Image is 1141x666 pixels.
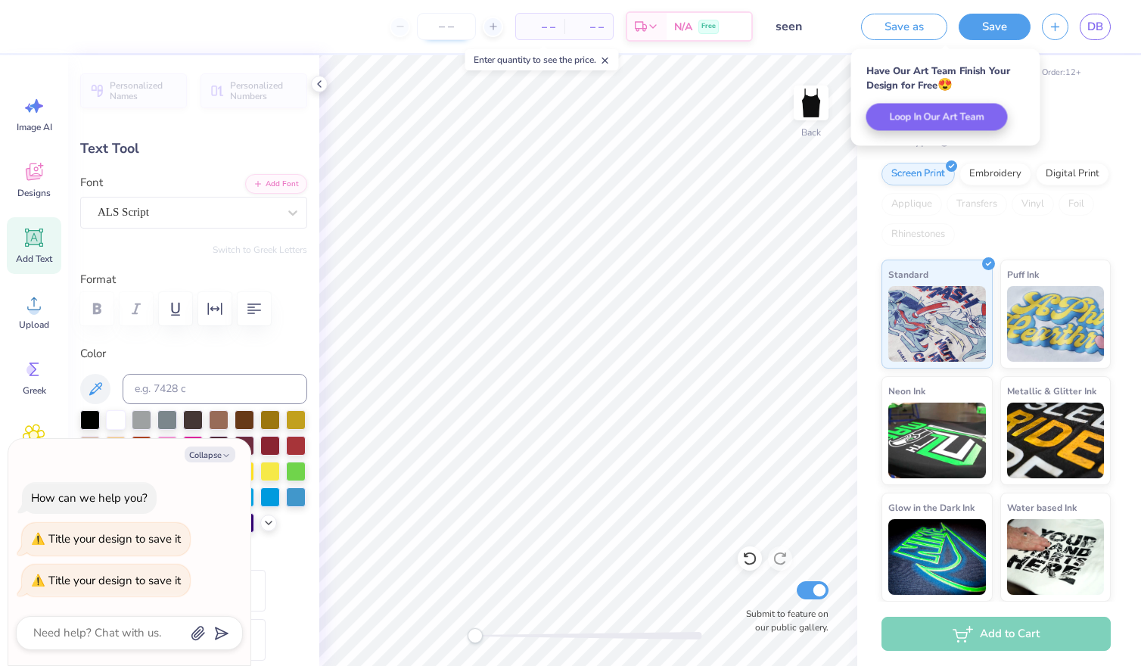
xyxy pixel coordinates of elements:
[888,519,986,595] img: Glow in the Dark Ink
[465,49,619,70] div: Enter quantity to see the price.
[48,531,181,546] div: Title your design to save it
[866,104,1008,131] button: Loop In Our Art Team
[888,266,928,282] span: Standard
[16,253,52,265] span: Add Text
[17,187,51,199] span: Designs
[80,138,307,159] div: Text Tool
[1007,519,1105,595] img: Water based Ink
[881,163,955,185] div: Screen Print
[1007,403,1105,478] img: Metallic & Glitter Ink
[959,163,1031,185] div: Embroidery
[1007,499,1077,515] span: Water based Ink
[1087,18,1103,36] span: DB
[213,244,307,256] button: Switch to Greek Letters
[1007,266,1039,282] span: Puff Ink
[881,223,955,246] div: Rhinestones
[17,121,52,133] span: Image AI
[866,64,1025,92] div: Have Our Art Team Finish Your Design for Free
[525,19,555,35] span: – –
[468,628,483,643] div: Accessibility label
[937,76,953,93] span: 😍
[801,126,821,139] div: Back
[201,73,307,108] button: Personalized Numbers
[738,607,829,634] label: Submit to feature on our public gallery.
[80,174,103,191] label: Font
[1080,14,1111,40] a: DB
[888,499,975,515] span: Glow in the Dark Ink
[1059,193,1094,216] div: Foil
[19,319,49,331] span: Upload
[959,14,1031,40] button: Save
[674,19,692,35] span: N/A
[888,383,925,399] span: Neon Ink
[947,193,1007,216] div: Transfers
[123,374,307,404] input: e.g. 7428 c
[881,193,942,216] div: Applique
[888,286,986,362] img: Standard
[31,490,148,506] div: How can we help you?
[230,80,298,101] span: Personalized Numbers
[185,447,235,462] button: Collapse
[574,19,604,35] span: – –
[1012,193,1054,216] div: Vinyl
[796,88,826,118] img: Back
[861,14,947,40] button: Save as
[245,174,307,194] button: Add Font
[80,271,307,288] label: Format
[1007,286,1105,362] img: Puff Ink
[417,13,476,40] input: – –
[764,11,838,42] input: Untitled Design
[80,345,307,363] label: Color
[110,80,178,101] span: Personalized Names
[48,573,181,588] div: Title your design to save it
[1036,163,1109,185] div: Digital Print
[23,384,46,397] span: Greek
[888,403,986,478] img: Neon Ink
[701,21,716,32] span: Free
[1007,383,1096,399] span: Metallic & Glitter Ink
[80,73,187,108] button: Personalized Names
